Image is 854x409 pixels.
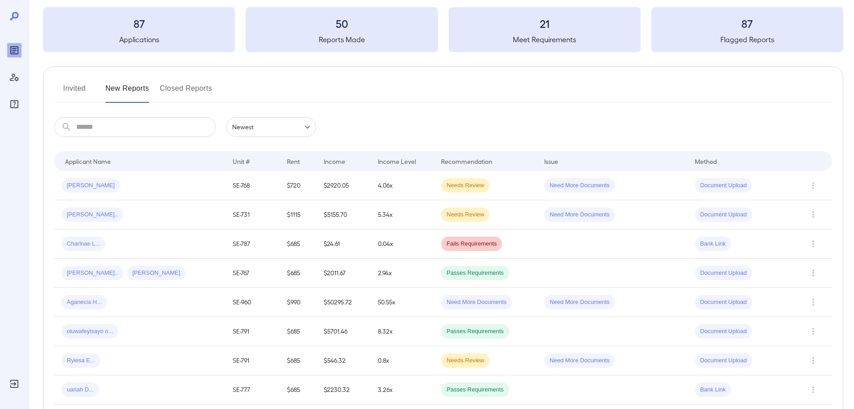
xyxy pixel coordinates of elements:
h3: 21 [449,16,641,31]
span: oluwafeyisayo o... [61,327,118,336]
div: Unit # [233,156,250,167]
span: Need More Documents [544,181,615,190]
span: [PERSON_NAME] [61,181,120,190]
span: Need More Documents [544,298,615,307]
button: New Reports [105,81,149,103]
div: Income [324,156,345,167]
span: Ryiesa E... [61,356,100,365]
td: $685 [280,317,316,346]
td: $24.61 [316,229,371,259]
div: Recommendation [441,156,492,167]
button: Row Actions [806,353,820,368]
span: Fails Requirements [441,240,502,248]
td: $1115 [280,200,316,229]
td: $5155.70 [316,200,371,229]
div: Rent [287,156,301,167]
td: SE-777 [225,375,280,405]
button: Row Actions [806,383,820,397]
h5: Applications [43,34,235,45]
span: [PERSON_NAME] [127,269,186,277]
td: 4.06x [371,171,434,200]
div: Log Out [7,377,22,391]
td: $2230.32 [316,375,371,405]
summary: 87Applications50Reports Made21Meet Requirements87Flagged Reports [43,7,843,52]
h3: 50 [246,16,438,31]
td: $685 [280,259,316,288]
h5: Flagged Reports [651,34,843,45]
div: FAQ [7,97,22,111]
button: Row Actions [806,178,820,193]
button: Row Actions [806,207,820,222]
span: [PERSON_NAME].. [61,211,123,219]
span: Need More Documents [544,211,615,219]
td: SE-787 [225,229,280,259]
button: Row Actions [806,324,820,339]
td: SE-768 [225,171,280,200]
button: Invited [54,81,95,103]
td: $685 [280,229,316,259]
td: $720 [280,171,316,200]
td: 0.8x [371,346,434,375]
td: $5701.46 [316,317,371,346]
td: SE-767 [225,259,280,288]
span: Needs Review [441,181,490,190]
div: Applicant Name [65,156,111,167]
td: 8.32x [371,317,434,346]
span: Passes Requirements [441,269,509,277]
span: Needs Review [441,211,490,219]
span: Charlnae L... [61,240,105,248]
span: [PERSON_NAME].. [61,269,123,277]
div: Income Level [378,156,416,167]
span: Bank Link [695,240,731,248]
span: Document Upload [695,181,752,190]
button: Row Actions [806,266,820,280]
td: $2920.05 [316,171,371,200]
td: 50.55x [371,288,434,317]
td: 2.94x [371,259,434,288]
span: Aganecia H... [61,298,107,307]
h5: Reports Made [246,34,438,45]
button: Row Actions [806,295,820,309]
div: Issue [544,156,559,167]
td: $685 [280,375,316,405]
span: Document Upload [695,327,752,336]
td: $990 [280,288,316,317]
td: $50295.72 [316,288,371,317]
button: Closed Reports [160,81,212,103]
td: $546.32 [316,346,371,375]
span: uariah D... [61,386,99,394]
div: Method [695,156,717,167]
span: Document Upload [695,298,752,307]
td: 5.34x [371,200,434,229]
span: Document Upload [695,356,752,365]
span: Document Upload [695,211,752,219]
div: Reports [7,43,22,57]
span: Passes Requirements [441,386,509,394]
span: Passes Requirements [441,327,509,336]
td: 3.26x [371,375,434,405]
span: Need More Documents [544,356,615,365]
span: Document Upload [695,269,752,277]
button: Row Actions [806,237,820,251]
h5: Meet Requirements [449,34,641,45]
span: Needs Review [441,356,490,365]
td: $685 [280,346,316,375]
td: $2011.67 [316,259,371,288]
td: SE-791 [225,317,280,346]
span: Need More Documents [441,298,512,307]
h3: 87 [651,16,843,31]
span: Bank Link [695,386,731,394]
td: 0.04x [371,229,434,259]
h3: 87 [43,16,235,31]
td: SE-731 [225,200,280,229]
td: SE-791 [225,346,280,375]
div: Newest [226,117,316,137]
td: SE-960 [225,288,280,317]
div: Manage Users [7,70,22,84]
